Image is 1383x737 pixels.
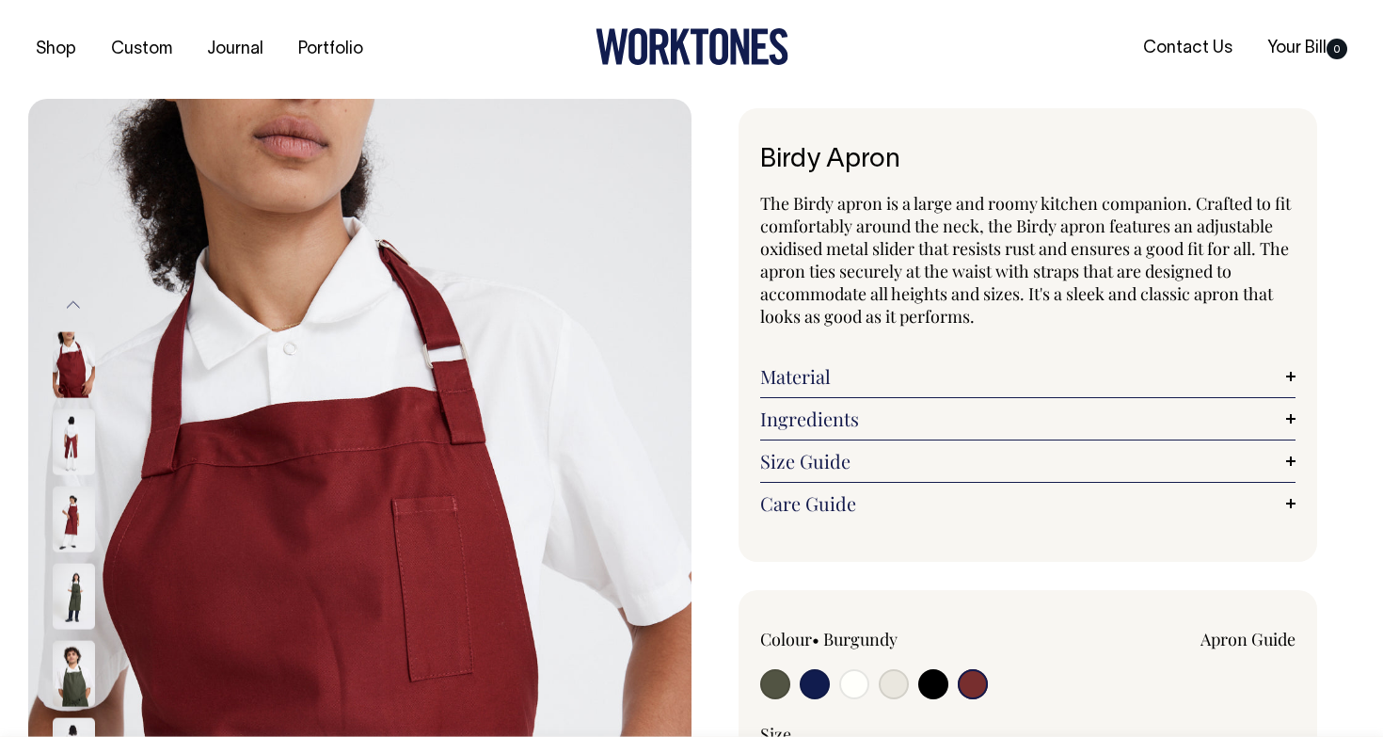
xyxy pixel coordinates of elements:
[760,192,1291,328] span: The Birdy apron is a large and roomy kitchen companion. Crafted to fit comfortably around the nec...
[812,628,819,650] span: •
[760,450,1296,473] a: Size Guide
[760,408,1296,430] a: Ingredients
[760,146,1296,175] h1: Birdy Apron
[1200,628,1296,650] a: Apron Guide
[1136,33,1240,64] a: Contact Us
[760,365,1296,388] a: Material
[760,628,975,650] div: Colour
[53,486,95,552] img: Birdy Apron
[760,492,1296,515] a: Care Guide
[53,563,95,629] img: olive
[53,640,95,706] img: olive
[28,34,84,65] a: Shop
[53,331,95,397] img: burgundy
[1327,39,1347,59] span: 0
[53,409,95,474] img: burgundy
[103,34,180,65] a: Custom
[59,284,87,327] button: Previous
[291,34,371,65] a: Portfolio
[1260,33,1355,64] a: Your Bill0
[823,628,898,650] label: Burgundy
[199,34,271,65] a: Journal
